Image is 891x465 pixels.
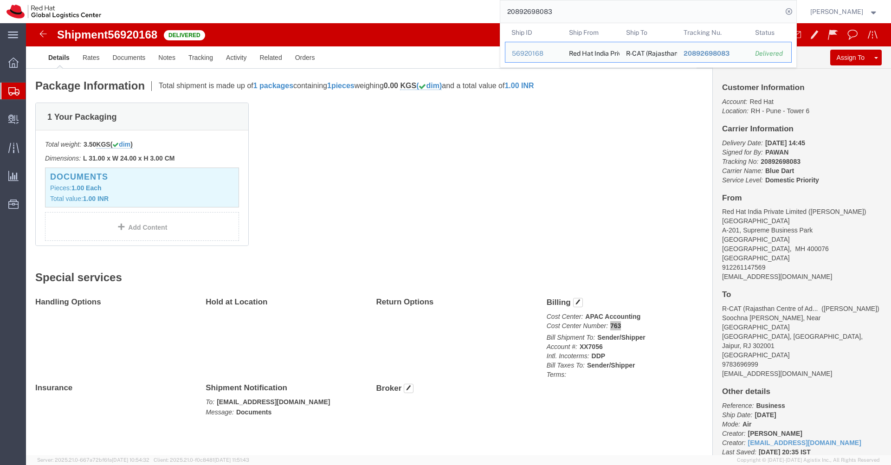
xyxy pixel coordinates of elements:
[37,457,149,463] span: Server: 2025.21.0-667a72bf6fa
[505,23,796,67] table: Search Results
[562,23,620,42] th: Ship From
[626,42,671,62] div: R-CAT (Rajasthan Centre of Advanced Technologies)
[6,5,101,19] img: logo
[500,0,782,23] input: Search for shipment number, reference number
[568,42,613,62] div: Red Hat India Private Limited
[737,456,880,464] span: Copyright © [DATE]-[DATE] Agistix Inc., All Rights Reserved
[677,23,749,42] th: Tracking Nu.
[755,49,785,58] div: Delivered
[810,6,878,17] button: [PERSON_NAME]
[505,23,562,42] th: Ship ID
[214,457,249,463] span: [DATE] 11:51:43
[749,23,792,42] th: Status
[683,49,742,58] div: 20892698083
[683,50,729,57] span: 20892698083
[810,6,863,17] span: Nilesh Shinde
[154,457,249,463] span: Client: 2025.21.0-f0c8481
[512,49,556,58] div: 56920168
[112,457,149,463] span: [DATE] 10:54:32
[26,23,891,455] iframe: FS Legacy Container
[620,23,677,42] th: Ship To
